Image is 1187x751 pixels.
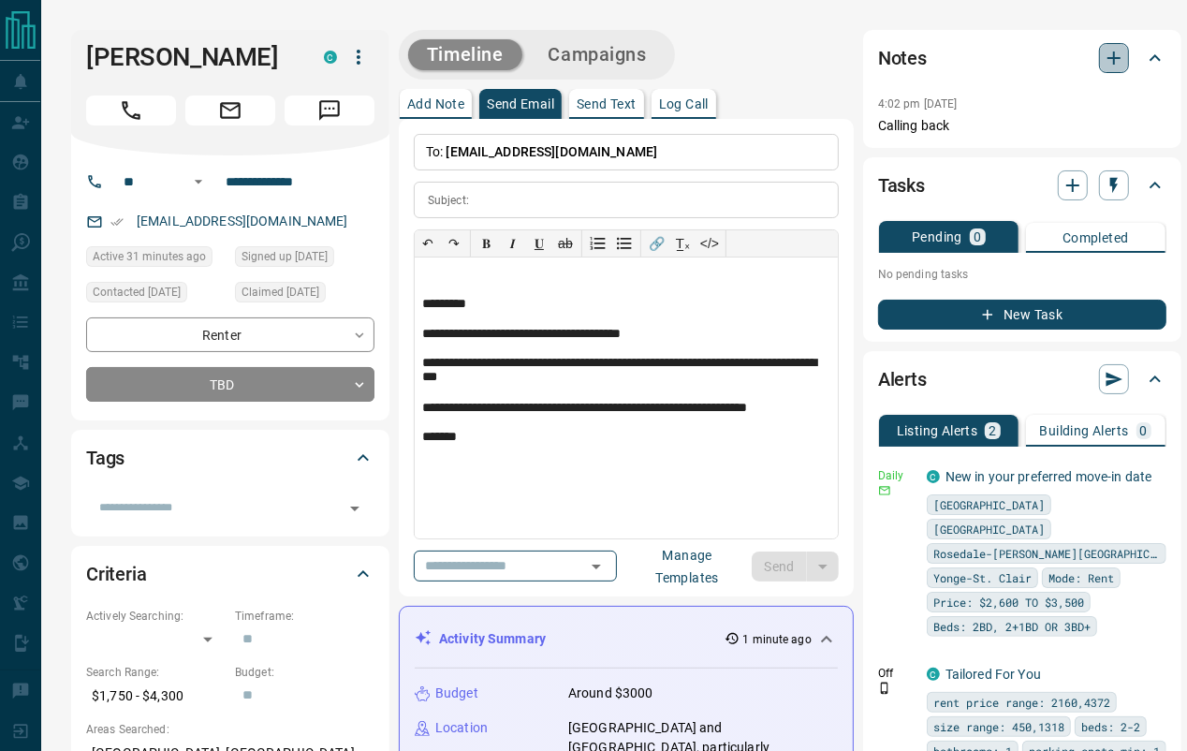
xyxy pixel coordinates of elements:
[93,247,206,266] span: Active 31 minutes ago
[878,682,891,695] svg: Push Notification Only
[878,665,916,682] p: Off
[927,668,940,681] div: condos.ca
[235,246,374,272] div: Sat Mar 18 2023
[878,97,958,110] p: 4:02 pm [DATE]
[933,617,1091,636] span: Beds: 2BD, 2+1BD OR 3BD+
[242,283,319,302] span: Claimed [DATE]
[86,443,125,473] h2: Tags
[644,230,670,257] button: 🔗
[568,684,653,703] p: Around $3000
[487,97,554,110] p: Send Email
[86,317,374,352] div: Renter
[235,282,374,308] div: Fri Jun 06 2025
[86,42,296,72] h1: [PERSON_NAME]
[414,134,839,170] p: To:
[878,357,1166,402] div: Alerts
[933,544,1160,563] span: Rosedale-[PERSON_NAME][GEOGRAPHIC_DATA]
[535,236,544,251] span: 𝐔
[1062,231,1129,244] p: Completed
[530,39,666,70] button: Campaigns
[86,608,226,625] p: Actively Searching:
[86,435,374,480] div: Tags
[415,622,838,656] div: Activity Summary1 minute ago
[435,718,488,738] p: Location
[659,97,709,110] p: Log Call
[110,215,124,228] svg: Email Verified
[86,367,374,402] div: TBD
[447,144,658,159] span: [EMAIL_ADDRESS][DOMAIN_NAME]
[428,192,469,209] p: Subject:
[500,230,526,257] button: 𝑰
[878,484,891,497] svg: Email
[577,97,637,110] p: Send Text
[933,693,1110,712] span: rent price range: 2160,4372
[878,260,1166,288] p: No pending tasks
[743,631,812,648] p: 1 minute ago
[137,214,348,228] a: [EMAIL_ADDRESS][DOMAIN_NAME]
[878,467,916,484] p: Daily
[752,552,839,582] div: split button
[878,116,1166,136] p: Calling back
[408,39,522,70] button: Timeline
[86,664,226,681] p: Search Range:
[878,43,927,73] h2: Notes
[974,230,981,243] p: 0
[324,51,337,64] div: condos.ca
[927,470,940,483] div: condos.ca
[235,608,374,625] p: Timeframe:
[933,717,1064,736] span: size range: 450,1318
[187,170,210,193] button: Open
[1048,568,1114,587] span: Mode: Rent
[435,684,478,703] p: Budget
[93,283,181,302] span: Contacted [DATE]
[86,559,147,589] h2: Criteria
[585,230,611,257] button: Numbered list
[611,230,637,257] button: Bullet list
[285,96,374,125] span: Message
[945,667,1041,682] a: Tailored For You
[878,364,927,394] h2: Alerts
[1040,424,1129,437] p: Building Alerts
[878,36,1166,81] div: Notes
[1081,717,1140,736] span: beds: 2-2
[86,246,226,272] div: Tue Sep 16 2025
[407,97,464,110] p: Add Note
[552,230,579,257] button: ab
[526,230,552,257] button: 𝐔
[1140,424,1148,437] p: 0
[912,230,962,243] p: Pending
[86,282,226,308] div: Fri Jun 06 2025
[623,552,752,582] button: Manage Templates
[415,230,441,257] button: ↶
[86,681,226,712] p: $1,750 - $4,300
[933,495,1045,514] span: [GEOGRAPHIC_DATA]
[583,553,609,580] button: Open
[897,424,978,437] p: Listing Alerts
[86,552,374,596] div: Criteria
[933,593,1084,611] span: Price: $2,600 TO $3,500
[878,300,1166,330] button: New Task
[242,247,328,266] span: Signed up [DATE]
[933,568,1032,587] span: Yonge-St. Clair
[878,163,1166,208] div: Tasks
[558,236,573,251] s: ab
[989,424,996,437] p: 2
[878,170,925,200] h2: Tasks
[696,230,723,257] button: </>
[933,520,1045,538] span: [GEOGRAPHIC_DATA]
[439,629,546,649] p: Activity Summary
[342,495,368,522] button: Open
[86,721,374,738] p: Areas Searched:
[185,96,275,125] span: Email
[474,230,500,257] button: 𝐁
[86,96,176,125] span: Call
[441,230,467,257] button: ↷
[670,230,696,257] button: T̲ₓ
[235,664,374,681] p: Budget:
[945,469,1151,484] a: New in your preferred move-in date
